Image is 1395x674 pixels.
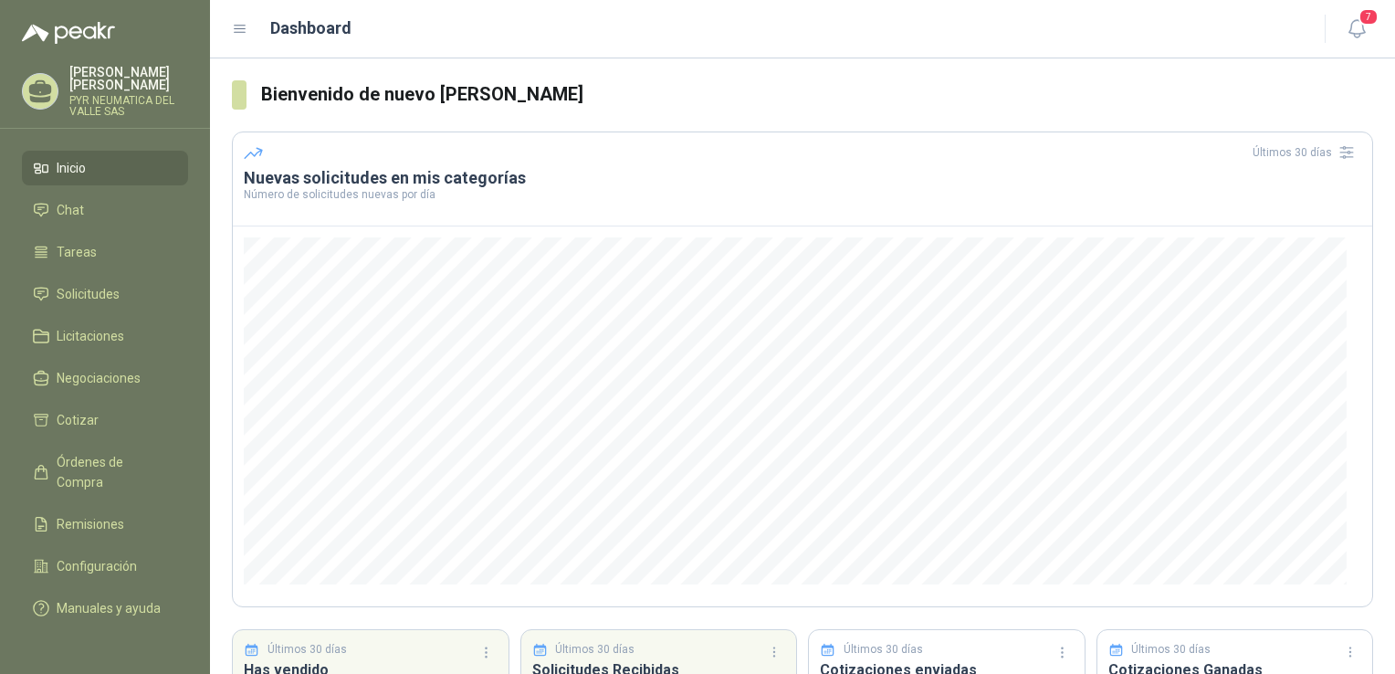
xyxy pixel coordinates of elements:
[57,326,124,346] span: Licitaciones
[22,22,115,44] img: Logo peakr
[22,235,188,269] a: Tareas
[69,95,188,117] p: PYR NEUMATICA DEL VALLE SAS
[22,277,188,311] a: Solicitudes
[1131,641,1211,658] p: Últimos 30 días
[22,193,188,227] a: Chat
[1340,13,1373,46] button: 7
[57,410,99,430] span: Cotizar
[22,549,188,584] a: Configuración
[22,403,188,437] a: Cotizar
[57,284,120,304] span: Solicitudes
[244,189,1361,200] p: Número de solicitudes nuevas por día
[22,319,188,353] a: Licitaciones
[69,66,188,91] p: [PERSON_NAME] [PERSON_NAME]
[57,598,161,618] span: Manuales y ayuda
[22,507,188,542] a: Remisiones
[22,361,188,395] a: Negociaciones
[22,151,188,185] a: Inicio
[1253,138,1361,167] div: Últimos 30 días
[555,641,635,658] p: Últimos 30 días
[57,242,97,262] span: Tareas
[244,167,1361,189] h3: Nuevas solicitudes en mis categorías
[57,514,124,534] span: Remisiones
[57,556,137,576] span: Configuración
[267,641,347,658] p: Últimos 30 días
[1358,8,1379,26] span: 7
[844,641,923,658] p: Últimos 30 días
[270,16,351,41] h1: Dashboard
[57,452,171,492] span: Órdenes de Compra
[22,591,188,626] a: Manuales y ayuda
[57,200,84,220] span: Chat
[261,80,1373,109] h3: Bienvenido de nuevo [PERSON_NAME]
[22,445,188,500] a: Órdenes de Compra
[57,158,86,178] span: Inicio
[57,368,141,388] span: Negociaciones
